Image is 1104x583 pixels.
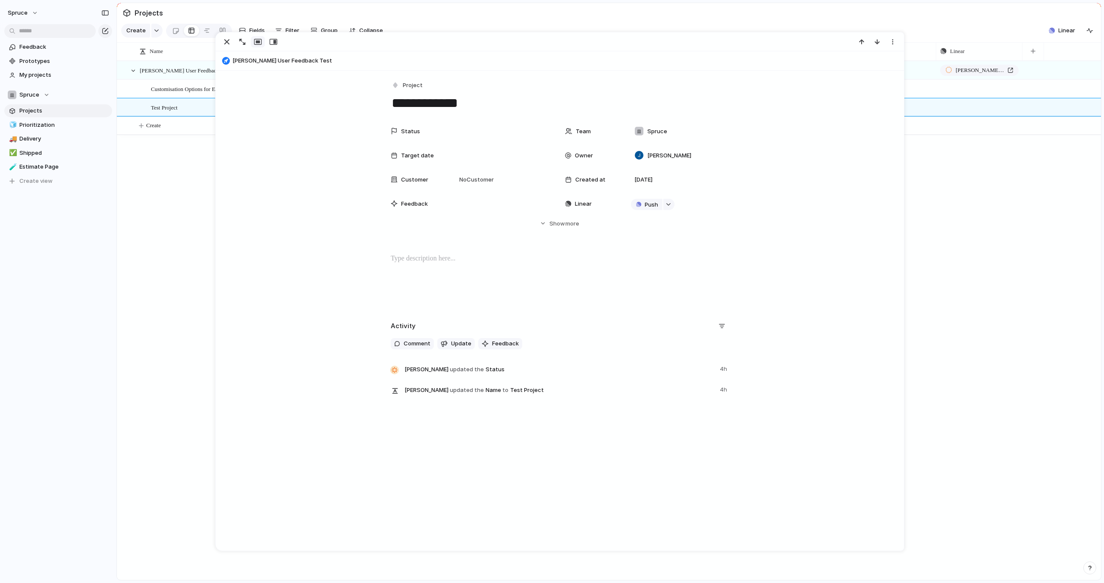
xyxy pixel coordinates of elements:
a: 🚚Delivery [4,132,112,145]
button: Fields [235,24,268,38]
span: Linear [950,47,965,56]
span: Show [549,219,565,228]
button: Update [437,338,475,349]
a: 🧪Estimate Page [4,160,112,173]
span: Create view [19,177,53,185]
span: Push [645,201,658,209]
span: Name [150,47,163,56]
button: ✅ [8,149,16,157]
button: Showmore [391,216,729,231]
span: Owner [575,151,593,160]
span: Spruce [647,127,667,136]
button: 🚚 [8,135,16,143]
span: Create [146,121,161,130]
button: Spruce [4,88,112,101]
span: Projects [19,107,109,115]
span: Status [401,127,420,136]
span: Customisation Options for Estimate Page [151,84,244,94]
span: more [565,219,579,228]
span: Spruce [19,91,39,99]
button: Collapse [345,24,386,38]
button: 🧊 [8,121,16,129]
span: Customer [401,176,428,184]
span: Team [576,127,591,136]
span: Target date [401,151,434,160]
span: updated the [450,365,484,374]
button: Project [390,79,425,92]
span: Spruce [8,9,28,17]
div: 🚚 [9,134,15,144]
span: 4h [720,363,729,373]
span: [DATE] [634,176,652,184]
span: Collapse [359,26,383,35]
span: Update [451,339,471,348]
span: Delivery [19,135,109,143]
button: Spruce [4,6,43,20]
span: Test Project [151,102,178,112]
button: Group [306,24,342,38]
span: Feedback [19,43,109,51]
span: [PERSON_NAME] [405,386,448,395]
div: 🧊 [9,120,15,130]
button: Linear [1045,24,1079,37]
span: Project [403,81,423,90]
a: 🧊Prioritization [4,119,112,132]
button: Comment [391,338,434,349]
button: 🧪 [8,163,16,171]
a: [PERSON_NAME] User Feedback Test [940,65,1019,76]
h2: Activity [391,321,416,331]
button: Create [121,24,150,38]
span: [PERSON_NAME] [405,365,448,374]
span: Linear [1058,26,1075,35]
button: Filter [272,24,303,38]
span: Feedback [401,200,428,208]
span: Prioritization [19,121,109,129]
span: [PERSON_NAME] User Feedback Test [956,66,1004,75]
div: ✅ [9,148,15,158]
span: Estimate Page [19,163,109,171]
span: No Customer [457,176,494,184]
button: Push [631,199,662,210]
span: Shipped [19,149,109,157]
span: [PERSON_NAME] User Feedback Test [140,65,230,75]
div: 🧪 [9,162,15,172]
button: Create view [4,175,112,188]
span: Feedback [492,339,519,348]
button: [PERSON_NAME] User Feedback Test [220,54,900,68]
a: Prototypes [4,55,112,68]
span: Prototypes [19,57,109,66]
span: updated the [450,386,484,395]
span: Fields [249,26,265,35]
span: [PERSON_NAME] [647,151,691,160]
span: Projects [133,5,165,21]
span: [PERSON_NAME] User Feedback Test [232,56,900,65]
span: to [502,386,508,395]
span: 4h [720,384,729,394]
span: Group [321,26,338,35]
button: Feedback [478,338,522,349]
span: Create [126,26,146,35]
span: Filter [285,26,299,35]
span: My projects [19,71,109,79]
span: Created at [575,176,605,184]
span: Comment [404,339,430,348]
a: Feedback [4,41,112,53]
a: My projects [4,69,112,81]
a: Projects [4,104,112,117]
span: Status [405,363,715,375]
a: ✅Shipped [4,147,112,160]
span: Linear [575,200,592,208]
span: Name Test Project [405,384,715,396]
